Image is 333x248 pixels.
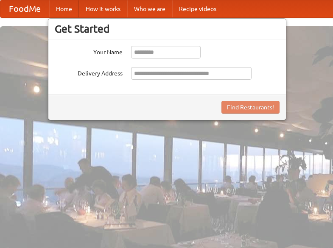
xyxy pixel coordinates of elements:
[55,22,280,35] h3: Get Started
[221,101,280,114] button: Find Restaurants!
[79,0,127,17] a: How it works
[55,67,123,78] label: Delivery Address
[172,0,223,17] a: Recipe videos
[127,0,172,17] a: Who we are
[0,0,49,17] a: FoodMe
[55,46,123,56] label: Your Name
[49,0,79,17] a: Home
